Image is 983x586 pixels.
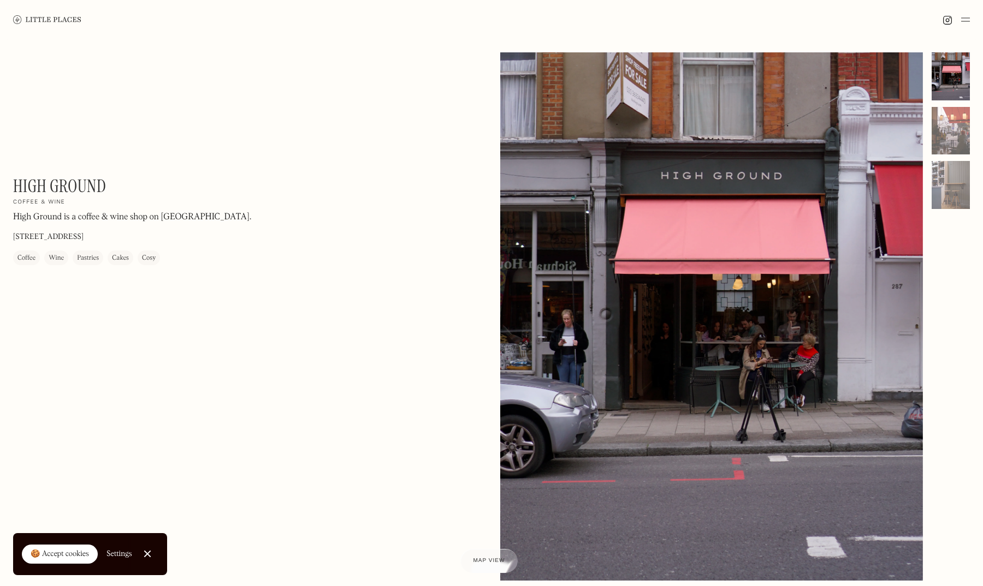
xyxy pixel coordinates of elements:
p: [STREET_ADDRESS] [13,232,84,243]
h2: Coffee & wine [13,199,65,207]
div: Wine [49,253,64,264]
span: Map view [473,558,505,564]
div: Settings [106,550,132,558]
a: Close Cookie Popup [137,543,158,565]
a: 🍪 Accept cookies [22,545,98,564]
a: Map view [460,549,518,573]
div: Coffee [17,253,35,264]
h1: High Ground [13,176,106,196]
div: Pastries [77,253,99,264]
p: High Ground is a coffee & wine shop on [GEOGRAPHIC_DATA]. [13,211,251,224]
a: Settings [106,542,132,566]
div: Cakes [112,253,129,264]
div: 🍪 Accept cookies [31,549,89,560]
div: Cosy [142,253,156,264]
